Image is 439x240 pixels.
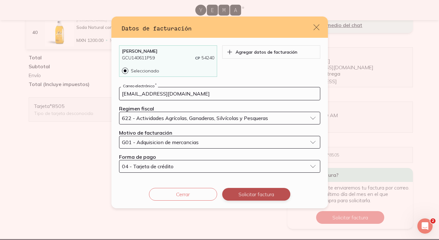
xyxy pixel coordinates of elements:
[122,116,268,121] span: 622 - Actividades Agrícolas, Ganaderas, Silvícolas y Pesqueras
[119,136,320,149] button: G01 - Adquisicion de mercancias
[122,164,173,169] span: 04 - Tarjeta de crédito
[121,83,158,88] label: Correo electrónico
[430,218,435,223] span: 2
[119,130,172,136] label: Motivo de facturación
[236,49,297,55] p: Agregar datos de facturación
[122,140,199,145] span: G01 - Adquisicion de mercancias
[119,160,320,173] button: 04 - Tarjeta de crédito
[111,17,328,208] div: default
[131,68,159,74] p: Seleccionado
[417,218,433,234] iframe: Intercom live chat
[119,112,320,124] button: 622 - Actividades Agrícolas, Ganaderas, Silvícolas y Pesqueras
[122,48,214,54] p: [PERSON_NAME]
[222,188,290,201] button: Solicitar factura
[195,55,214,61] p: 54240
[119,105,154,112] label: Regimen fiscal
[122,24,313,32] h3: Datos de facturación
[195,56,200,60] span: CP
[119,154,156,160] label: Forma de pago
[149,188,217,201] button: Cerrar
[122,55,155,61] p: GCU140611P59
